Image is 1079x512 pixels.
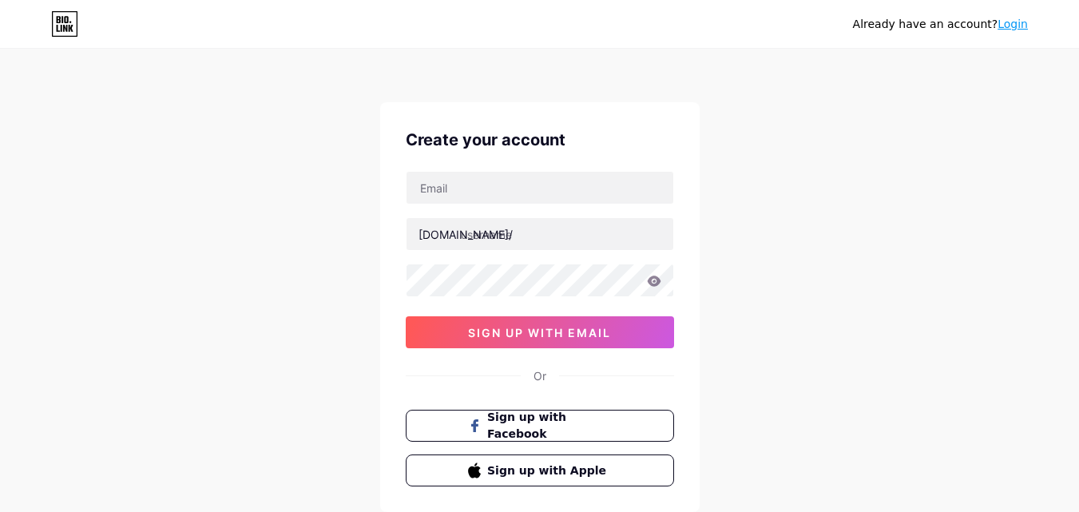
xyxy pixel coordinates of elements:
span: Sign up with Facebook [487,409,611,443]
div: Already have an account? [853,16,1028,33]
button: Sign up with Apple [406,454,674,486]
input: username [407,218,673,250]
input: Email [407,172,673,204]
div: Or [534,367,546,384]
a: Login [998,18,1028,30]
button: Sign up with Facebook [406,410,674,442]
span: sign up with email [468,326,611,339]
span: Sign up with Apple [487,462,611,479]
div: Create your account [406,128,674,152]
button: sign up with email [406,316,674,348]
div: [DOMAIN_NAME]/ [419,226,513,243]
